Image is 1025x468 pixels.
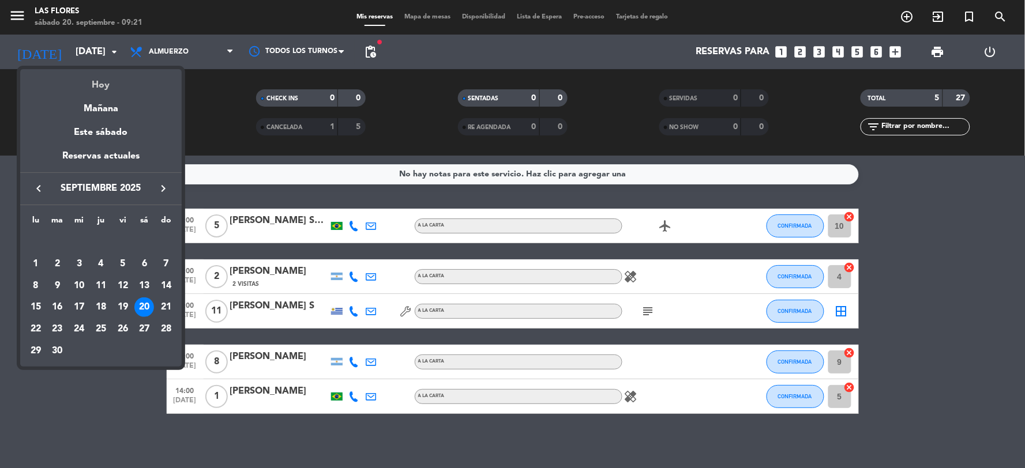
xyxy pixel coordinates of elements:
[153,181,174,196] button: keyboard_arrow_right
[48,254,67,274] div: 2
[26,276,46,296] div: 8
[113,319,133,339] div: 26
[28,181,49,196] button: keyboard_arrow_left
[47,214,69,232] th: martes
[48,341,67,361] div: 30
[48,319,67,339] div: 23
[68,275,90,297] td: 10 de septiembre de 2025
[134,253,156,275] td: 6 de septiembre de 2025
[91,276,111,296] div: 11
[69,297,89,317] div: 17
[25,231,177,253] td: SEP.
[25,253,47,275] td: 1 de septiembre de 2025
[134,214,156,232] th: sábado
[156,319,176,339] div: 28
[47,253,69,275] td: 2 de septiembre de 2025
[91,319,111,339] div: 25
[20,116,182,149] div: Este sábado
[68,214,90,232] th: miércoles
[134,296,156,318] td: 20 de septiembre de 2025
[134,319,154,339] div: 27
[49,181,153,196] span: septiembre 2025
[155,296,177,318] td: 21 de septiembre de 2025
[69,254,89,274] div: 3
[113,254,133,274] div: 5
[90,275,112,297] td: 11 de septiembre de 2025
[134,276,154,296] div: 13
[90,318,112,340] td: 25 de septiembre de 2025
[47,318,69,340] td: 23 de septiembre de 2025
[155,318,177,340] td: 28 de septiembre de 2025
[47,296,69,318] td: 16 de septiembre de 2025
[156,254,176,274] div: 7
[68,296,90,318] td: 17 de septiembre de 2025
[156,182,170,195] i: keyboard_arrow_right
[26,297,46,317] div: 15
[134,318,156,340] td: 27 de septiembre de 2025
[134,254,154,274] div: 6
[26,254,46,274] div: 1
[90,253,112,275] td: 4 de septiembre de 2025
[48,297,67,317] div: 16
[20,69,182,93] div: Hoy
[112,296,134,318] td: 19 de septiembre de 2025
[90,214,112,232] th: jueves
[26,319,46,339] div: 22
[155,214,177,232] th: domingo
[112,318,134,340] td: 26 de septiembre de 2025
[112,214,134,232] th: viernes
[48,276,67,296] div: 9
[32,182,46,195] i: keyboard_arrow_left
[25,340,47,362] td: 29 de septiembre de 2025
[156,297,176,317] div: 21
[155,275,177,297] td: 14 de septiembre de 2025
[134,275,156,297] td: 13 de septiembre de 2025
[47,340,69,362] td: 30 de septiembre de 2025
[69,319,89,339] div: 24
[26,341,46,361] div: 29
[69,276,89,296] div: 10
[113,276,133,296] div: 12
[25,296,47,318] td: 15 de septiembre de 2025
[155,253,177,275] td: 7 de septiembre de 2025
[25,275,47,297] td: 8 de septiembre de 2025
[20,149,182,172] div: Reservas actuales
[112,253,134,275] td: 5 de septiembre de 2025
[25,318,47,340] td: 22 de septiembre de 2025
[134,297,154,317] div: 20
[25,214,47,232] th: lunes
[90,296,112,318] td: 18 de septiembre de 2025
[113,297,133,317] div: 19
[156,276,176,296] div: 14
[68,318,90,340] td: 24 de septiembre de 2025
[91,254,111,274] div: 4
[47,275,69,297] td: 9 de septiembre de 2025
[20,93,182,116] div: Mañana
[91,297,111,317] div: 18
[112,275,134,297] td: 12 de septiembre de 2025
[68,253,90,275] td: 3 de septiembre de 2025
